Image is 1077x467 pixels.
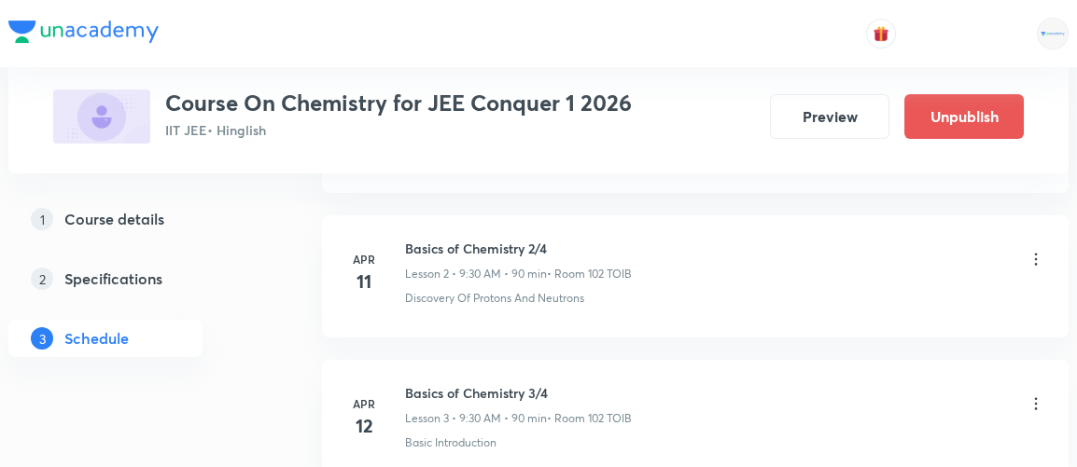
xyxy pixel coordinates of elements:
[405,410,547,427] p: Lesson 3 • 9:30 AM • 90 min
[31,208,53,230] p: 1
[770,94,889,139] button: Preview
[405,434,497,451] p: Basic Introduction
[64,208,164,230] h5: Course details
[547,266,632,282] p: • Room 102 TOIB
[165,120,632,140] p: IIT JEE • Hinglish
[31,268,53,290] p: 2
[1037,18,1069,49] img: Rahul Mishra
[345,395,383,412] h6: Apr
[64,327,129,350] h5: Schedule
[547,410,632,427] p: • Room 102 TOIB
[873,25,889,42] img: avatar
[345,412,383,440] h4: 12
[64,268,162,290] h5: Specifications
[8,260,262,297] a: 2Specifications
[8,21,159,43] img: Company Logo
[405,383,632,403] h6: Basics of Chemistry 3/4
[345,251,383,268] h6: Apr
[405,239,632,258] h6: Basics of Chemistry 2/4
[405,290,584,307] p: Discovery Of Protons And Neutrons
[53,89,150,144] img: 139337CD-6AFB-404A-8D0B-B40869044022_plus.png
[165,89,632,117] h3: Course On Chemistry for JEE Conquer 1 2026
[405,266,547,282] p: Lesson 2 • 9:30 AM • 90 min
[904,94,1024,139] button: Unpublish
[8,200,262,238] a: 1Course details
[866,19,896,48] button: avatar
[345,268,383,295] h4: 11
[31,327,53,350] p: 3
[8,21,159,48] a: Company Logo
